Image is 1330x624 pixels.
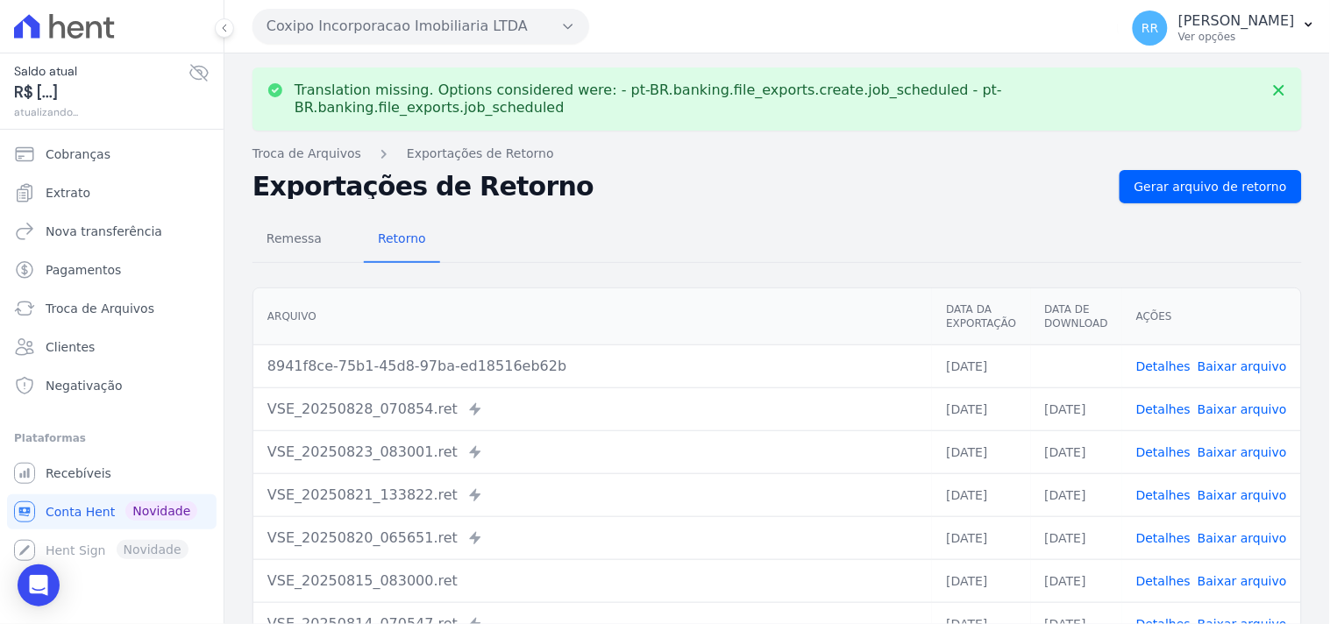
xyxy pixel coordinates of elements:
[1136,445,1191,459] a: Detalhes
[1198,531,1287,545] a: Baixar arquivo
[46,377,123,394] span: Negativação
[1031,430,1122,473] td: [DATE]
[46,503,115,521] span: Conta Hent
[267,356,918,377] div: 8941f8ce-75b1-45d8-97ba-ed18516eb62b
[932,387,1030,430] td: [DATE]
[1136,402,1191,416] a: Detalhes
[267,442,918,463] div: VSE_20250823_083001.ret
[1120,170,1302,203] a: Gerar arquivo de retorno
[252,174,1106,199] h2: Exportações de Retorno
[14,81,188,104] span: R$ [...]
[7,330,217,365] a: Clientes
[18,564,60,606] div: Open Intercom Messenger
[7,175,217,210] a: Extrato
[253,288,932,345] th: Arquivo
[932,473,1030,516] td: [DATE]
[1031,559,1122,602] td: [DATE]
[932,559,1030,602] td: [DATE]
[252,217,336,263] a: Remessa
[295,82,1260,117] p: Translation missing. Options considered were: - pt-BR.banking.file_exports.create.job_scheduled -...
[7,456,217,491] a: Recebíveis
[267,399,918,420] div: VSE_20250828_070854.ret
[1178,12,1295,30] p: [PERSON_NAME]
[1198,488,1287,502] a: Baixar arquivo
[1142,22,1158,34] span: RR
[14,428,210,449] div: Plataformas
[14,104,188,120] span: atualizando...
[1198,359,1287,373] a: Baixar arquivo
[1031,387,1122,430] td: [DATE]
[252,9,589,44] button: Coxipo Incorporacao Imobiliaria LTDA
[1031,473,1122,516] td: [DATE]
[367,221,437,256] span: Retorno
[407,145,554,163] a: Exportações de Retorno
[7,291,217,326] a: Troca de Arquivos
[1136,488,1191,502] a: Detalhes
[125,501,197,521] span: Novidade
[7,214,217,249] a: Nova transferência
[7,368,217,403] a: Negativação
[1031,288,1122,345] th: Data de Download
[932,344,1030,387] td: [DATE]
[252,145,361,163] a: Troca de Arquivos
[1178,30,1295,44] p: Ver opções
[364,217,440,263] a: Retorno
[252,145,1302,163] nav: Breadcrumb
[14,62,188,81] span: Saldo atual
[46,300,154,317] span: Troca de Arquivos
[1122,288,1301,345] th: Ações
[46,338,95,356] span: Clientes
[1134,178,1287,195] span: Gerar arquivo de retorno
[1136,359,1191,373] a: Detalhes
[1198,445,1287,459] a: Baixar arquivo
[46,464,111,482] span: Recebíveis
[7,252,217,287] a: Pagamentos
[46,223,162,240] span: Nova transferência
[1136,531,1191,545] a: Detalhes
[46,184,90,202] span: Extrato
[267,571,918,592] div: VSE_20250815_083000.ret
[1198,574,1287,588] a: Baixar arquivo
[14,137,210,568] nav: Sidebar
[46,261,121,279] span: Pagamentos
[46,145,110,163] span: Cobranças
[932,516,1030,559] td: [DATE]
[267,485,918,506] div: VSE_20250821_133822.ret
[1198,402,1287,416] a: Baixar arquivo
[1031,516,1122,559] td: [DATE]
[932,430,1030,473] td: [DATE]
[1136,574,1191,588] a: Detalhes
[267,528,918,549] div: VSE_20250820_065651.ret
[932,288,1030,345] th: Data da Exportação
[256,221,332,256] span: Remessa
[7,494,217,529] a: Conta Hent Novidade
[7,137,217,172] a: Cobranças
[1119,4,1330,53] button: RR [PERSON_NAME] Ver opções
